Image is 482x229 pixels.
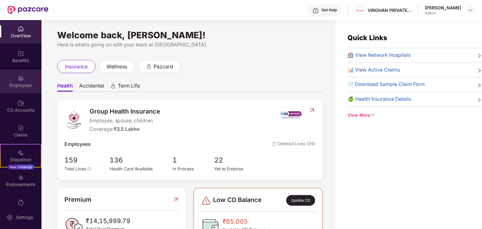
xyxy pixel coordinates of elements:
[90,107,161,116] span: Group Health Insurance
[213,195,262,206] span: Low CD Balance
[64,195,91,205] span: Premium
[18,100,24,106] img: svg+xml;base64,PHN2ZyBpZD0iQ0RfQWNjb3VudHMiIGRhdGEtbmFtZT0iQ0QgQWNjb3VudHMiIHhtbG5zPSJodHRwOi8vd3...
[154,63,173,71] span: pazcard
[18,199,24,205] img: svg+xml;base64,PHN2ZyBpZD0iTXlfT3JkZXJzIiBkYXRhLW5hbWU9Ik15IE9yZGVycyIgeG1sbnM9Imh0dHA6Ly93d3cudz...
[64,155,96,166] span: 159
[18,51,24,57] img: svg+xml;base64,PHN2ZyBpZD0iQmVuZWZpdHMiIHhtbG5zPSJodHRwOi8vd3d3LnczLm9yZy8yMDAwL3N2ZyIgd2lkdGg9Ij...
[348,95,411,103] span: 🍏 Health Insurance Details
[309,107,315,114] img: RedirectIcon
[110,83,116,89] div: animation
[57,83,73,92] span: Health
[18,26,24,32] img: svg+xml;base64,PHN2ZyBpZD0iSG9tZSIgeG1sbnM9Imh0dHA6Ly93d3cudzMub3JnLzIwMDAvc3ZnIiB3aWR0aD0iMjAiIG...
[477,82,482,88] span: right
[64,141,91,148] span: Employees
[64,166,86,171] span: Total Lives
[107,63,127,71] span: wellness
[57,41,323,49] div: Here is what’s going on with your team at [GEOGRAPHIC_DATA]
[348,66,400,74] span: 📊 View Active Claims
[14,214,35,221] div: Settings
[425,11,461,16] div: Admin
[468,8,473,13] img: svg+xml;base64,PHN2ZyBpZD0iRHJvcGRvd24tMzJ4MzIiIHhtbG5zPSJodHRwOi8vd3d3LnczLm9yZy8yMDAwL3N2ZyIgd2...
[348,34,387,42] span: Quick Links
[90,117,161,125] span: Employee, spouse, children
[65,63,88,71] span: insurance
[173,155,214,166] span: 1
[173,166,214,172] div: In Process
[146,63,152,69] div: animation
[79,83,104,92] span: Accidental
[348,112,482,119] div: View More
[477,97,482,103] span: right
[173,195,179,205] img: RedirectIcon
[118,83,140,92] span: Term Life
[215,166,256,172] div: Yet to Endorse
[201,196,211,206] img: svg+xml;base64,PHN2ZyBpZD0iRGFuZ2VyLTMyeDMyIiB4bWxucz0iaHR0cDovL3d3dy53My5vcmcvMjAwMC9zdmciIHdpZH...
[114,126,140,132] span: ₹3.5 Lakhs
[90,125,161,133] div: Coverage:
[370,113,375,117] span: down
[7,214,13,221] img: svg+xml;base64,PHN2ZyBpZD0iU2V0dGluZy0yMHgyMCIgeG1sbnM9Imh0dHA6Ly93d3cudzMub3JnLzIwMDAvc3ZnIiB3aW...
[1,157,41,163] div: Stepathon
[110,166,173,172] div: Health Card Available
[18,125,24,131] img: svg+xml;base64,PHN2ZyBpZD0iQ2xhaW0iIHhtbG5zPSJodHRwOi8vd3d3LnczLm9yZy8yMDAwL3N2ZyIgd2lkdGg9IjIwIi...
[477,53,482,59] span: right
[8,6,48,14] img: New Pazcare Logo
[18,150,24,156] img: svg+xml;base64,PHN2ZyB4bWxucz0iaHR0cDovL3d3dy53My5vcmcvMjAwMC9zdmciIHdpZHRoPSIyMSIgaGVpZ2h0PSIyMC...
[86,216,131,226] span: ₹14,15,999.79
[215,155,256,166] span: 22
[57,33,323,38] div: Welcome back, [PERSON_NAME]!
[356,7,365,14] img: Virohan%20logo%20(1).jpg
[279,107,303,122] img: insurerIcon
[477,67,482,74] span: right
[110,155,173,166] span: 136
[8,164,34,169] div: New Challenge
[348,81,425,88] span: 📄 Download Sample Claim Form
[87,167,91,171] span: info-circle
[313,8,319,14] img: svg+xml;base64,PHN2ZyBpZD0iSGVscC0zMngzMiIgeG1sbnM9Imh0dHA6Ly93d3cudzMub3JnLzIwMDAvc3ZnIiB3aWR0aD...
[18,174,24,181] img: svg+xml;base64,PHN2ZyBpZD0iRW5kb3JzZW1lbnRzIiB4bWxucz0iaHR0cDovL3d3dy53My5vcmcvMjAwMC9zdmciIHdpZH...
[286,195,315,206] div: Update CD
[222,217,266,226] span: ₹65,005
[348,51,411,59] span: 🏥 View Network Hospitals
[272,142,277,146] img: deleteIcon
[272,141,315,148] span: Deleted Lives (39)
[18,75,24,82] img: svg+xml;base64,PHN2ZyBpZD0iRW1wbG95ZWVzIiB4bWxucz0iaHR0cDovL3d3dy53My5vcmcvMjAwMC9zdmciIHdpZHRoPS...
[425,5,461,11] div: [PERSON_NAME]
[64,110,83,129] img: logo
[368,7,412,13] div: VIROHAN PRIVATE LIMITED
[321,8,337,13] div: Get Help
